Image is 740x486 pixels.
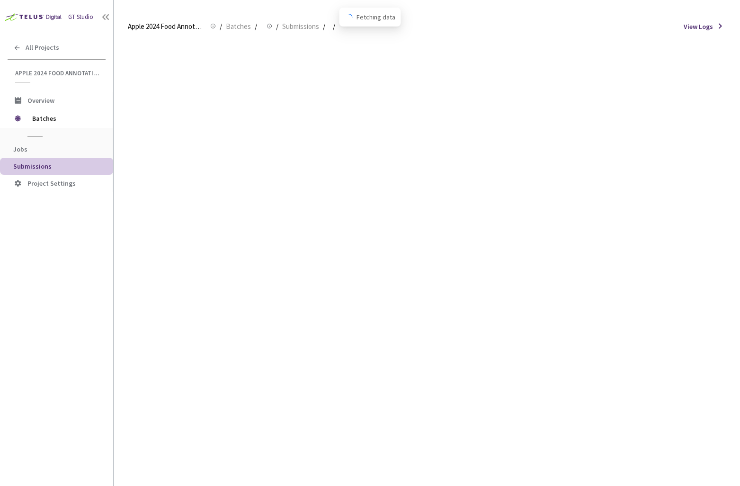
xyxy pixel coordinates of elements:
[220,21,222,32] li: /
[280,21,321,31] a: Submissions
[27,96,54,105] span: Overview
[15,69,100,77] span: Apple 2024 Food Annotation Correction
[13,145,27,153] span: Jobs
[32,109,97,128] span: Batches
[224,21,253,31] a: Batches
[13,162,52,171] span: Submissions
[128,21,205,32] span: Apple 2024 Food Annotation Correction
[282,21,319,32] span: Submissions
[68,12,93,22] div: GT Studio
[357,12,395,22] span: Fetching data
[226,21,251,32] span: Batches
[255,21,257,32] li: /
[684,21,713,32] span: View Logs
[27,179,76,188] span: Project Settings
[26,44,59,52] span: All Projects
[344,13,353,22] span: loading
[323,21,325,32] li: /
[333,21,335,32] li: /
[276,21,278,32] li: /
